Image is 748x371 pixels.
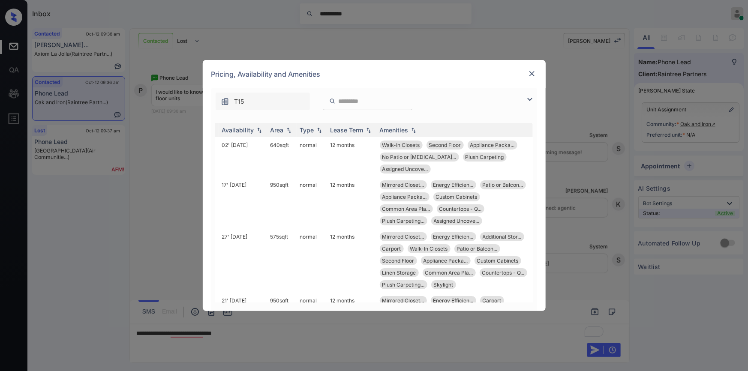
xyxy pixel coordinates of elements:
[483,297,502,304] span: Carport
[382,257,415,264] span: Second Floor
[270,126,284,134] div: Area
[327,137,376,177] td: 12 months
[221,97,229,106] img: icon-zuma
[297,177,327,229] td: normal
[429,142,461,148] span: Second Floor
[267,137,297,177] td: 640 sqft
[457,245,498,252] span: Patio or Balcon...
[382,269,416,276] span: Linen Storage
[330,126,363,134] div: Lease Term
[424,257,468,264] span: Appliance Packa...
[329,97,336,105] img: icon-zuma
[439,206,482,212] span: Countertops - Q...
[285,127,293,133] img: sorting
[433,182,474,188] span: Energy Efficien...
[525,94,535,105] img: icon-zuma
[410,245,448,252] span: Walk-In Closets
[382,206,430,212] span: Common Area Pla...
[297,293,327,356] td: normal
[436,194,478,200] span: Custom Cabinets
[528,69,536,78] img: close
[222,126,254,134] div: Availability
[433,233,474,240] span: Energy Efficien...
[297,229,327,293] td: normal
[382,245,401,252] span: Carport
[382,233,424,240] span: Mirrored Closet...
[382,154,457,160] span: No Patio or [MEDICAL_DATA]...
[466,154,504,160] span: Plush Carpeting
[219,137,267,177] td: 02' [DATE]
[434,218,480,224] span: Assigned Uncove...
[327,177,376,229] td: 12 months
[483,233,522,240] span: Additional Stor...
[315,127,324,133] img: sorting
[477,257,519,264] span: Custom Cabinets
[234,97,244,106] span: T15
[219,177,267,229] td: 17' [DATE]
[300,126,314,134] div: Type
[483,182,523,188] span: Patio or Balcon...
[267,229,297,293] td: 575 sqft
[470,142,515,148] span: Appliance Packa...
[434,281,454,288] span: Skylight
[219,293,267,356] td: 21' [DATE]
[482,269,525,276] span: Countertops - Q...
[203,60,546,88] div: Pricing, Availability and Amenities
[380,126,409,134] div: Amenities
[382,194,427,200] span: Appliance Packa...
[364,127,373,133] img: sorting
[267,293,297,356] td: 950 sqft
[409,127,418,133] img: sorting
[382,166,428,172] span: Assigned Uncove...
[382,297,424,304] span: Mirrored Closet...
[327,293,376,356] td: 12 months
[327,229,376,293] td: 12 months
[382,182,424,188] span: Mirrored Closet...
[425,269,473,276] span: Common Area Pla...
[219,229,267,293] td: 27' [DATE]
[382,142,420,148] span: Walk-In Closets
[382,281,425,288] span: Plush Carpeting...
[255,127,264,133] img: sorting
[297,137,327,177] td: normal
[433,297,474,304] span: Energy Efficien...
[382,218,425,224] span: Plush Carpeting...
[267,177,297,229] td: 950 sqft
